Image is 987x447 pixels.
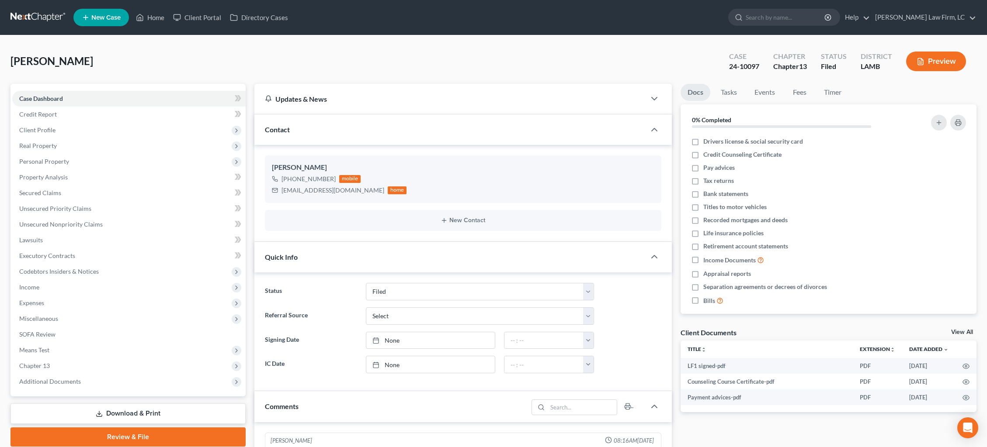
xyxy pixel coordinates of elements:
[19,142,57,149] span: Real Property
[902,374,956,389] td: [DATE]
[943,347,949,352] i: expand_more
[265,253,298,261] span: Quick Info
[282,186,384,195] div: [EMAIL_ADDRESS][DOMAIN_NAME]
[909,346,949,352] a: Date Added expand_more
[681,374,853,389] td: Counseling Course Certificate-pdf
[504,356,584,373] input: -- : --
[703,137,803,146] span: Drivers license & social security card
[703,189,748,198] span: Bank statements
[703,229,764,237] span: Life insurance policies
[703,176,734,185] span: Tax returns
[681,358,853,374] td: LF1 signed-pdf
[703,296,715,305] span: Bills
[19,95,63,102] span: Case Dashboard
[860,346,895,352] a: Extensionunfold_more
[681,84,710,101] a: Docs
[703,269,751,278] span: Appraisal reports
[261,283,362,300] label: Status
[19,252,75,259] span: Executory Contracts
[12,107,246,122] a: Credit Report
[729,52,759,62] div: Case
[366,332,495,349] a: None
[226,10,292,25] a: Directory Cases
[12,327,246,342] a: SOFA Review
[773,52,807,62] div: Chapter
[19,158,69,165] span: Personal Property
[12,217,246,232] a: Unsecured Nonpriority Claims
[951,329,973,335] a: View All
[19,189,61,196] span: Secured Claims
[902,358,956,374] td: [DATE]
[703,150,782,159] span: Credit Counseling Certificate
[703,163,735,172] span: Pay advices
[265,402,299,410] span: Comments
[282,175,336,183] div: [PHONE_NUMBER]
[703,216,788,224] span: Recorded mortgages and deeds
[747,84,782,101] a: Events
[272,217,655,224] button: New Contact
[169,10,226,25] a: Client Portal
[853,389,902,405] td: PDF
[703,256,756,265] span: Income Documents
[19,110,57,118] span: Credit Report
[19,330,56,338] span: SOFA Review
[714,84,744,101] a: Tasks
[10,427,246,447] a: Review & File
[132,10,169,25] a: Home
[10,403,246,424] a: Download & Print
[12,248,246,264] a: Executory Contracts
[703,242,788,251] span: Retirement account statements
[12,169,246,185] a: Property Analysis
[19,220,103,228] span: Unsecured Nonpriority Claims
[19,299,44,306] span: Expenses
[19,126,56,134] span: Client Profile
[271,437,312,445] div: [PERSON_NAME]
[19,268,99,275] span: Codebtors Insiders & Notices
[19,315,58,322] span: Miscellaneous
[799,62,807,70] span: 13
[703,282,827,291] span: Separation agreements or decrees of divorces
[957,417,978,438] div: Open Intercom Messenger
[853,374,902,389] td: PDF
[773,62,807,72] div: Chapter
[10,55,93,67] span: [PERSON_NAME]
[681,328,737,337] div: Client Documents
[614,437,654,445] span: 08:16AM[DATE]
[19,283,39,291] span: Income
[688,346,706,352] a: Titleunfold_more
[902,389,956,405] td: [DATE]
[19,236,43,244] span: Lawsuits
[681,389,853,405] td: Payment advices-pdf
[504,332,584,349] input: -- : --
[817,84,848,101] a: Timer
[821,62,847,72] div: Filed
[703,203,767,211] span: Titles to motor vehicles
[785,84,813,101] a: Fees
[339,175,361,183] div: mobile
[906,52,966,71] button: Preview
[890,347,895,352] i: unfold_more
[841,10,870,25] a: Help
[548,400,617,415] input: Search...
[861,62,892,72] div: LAMB
[861,52,892,62] div: District
[12,91,246,107] a: Case Dashboard
[261,356,362,373] label: IC Date
[261,332,362,349] label: Signing Date
[19,362,50,369] span: Chapter 13
[746,9,826,25] input: Search by name...
[261,307,362,325] label: Referral Source
[91,14,121,21] span: New Case
[19,346,49,354] span: Means Test
[366,356,495,373] a: None
[265,125,290,134] span: Contact
[871,10,976,25] a: [PERSON_NAME] Law Firm, LC
[19,378,81,385] span: Additional Documents
[19,173,68,181] span: Property Analysis
[729,62,759,72] div: 24-10097
[821,52,847,62] div: Status
[265,94,636,103] div: Updates & News
[388,186,407,194] div: home
[12,232,246,248] a: Lawsuits
[692,116,731,124] strong: 0% Completed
